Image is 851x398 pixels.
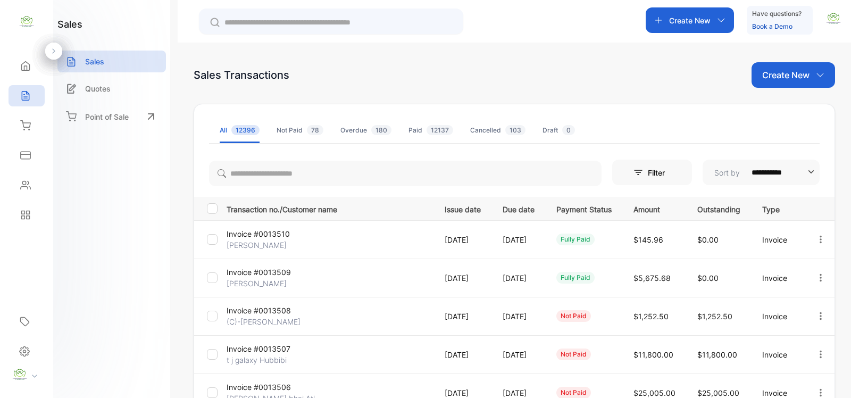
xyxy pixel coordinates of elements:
[470,126,525,135] div: Cancelled
[633,273,671,283] span: $5,675.68
[762,69,810,81] p: Create New
[445,349,481,360] p: [DATE]
[697,273,719,283] span: $0.00
[227,239,295,251] p: [PERSON_NAME]
[445,311,481,322] p: [DATE]
[227,343,295,354] p: Invoice #0013507
[806,353,851,398] iframe: LiveChat chat widget
[57,17,82,31] h1: sales
[19,14,35,30] img: logo
[227,278,295,289] p: [PERSON_NAME]
[762,202,794,215] p: Type
[445,234,481,245] p: [DATE]
[371,125,391,135] span: 180
[227,267,295,278] p: Invoice #0013509
[762,311,794,322] p: Invoice
[633,350,673,359] span: $11,800.00
[503,272,535,284] p: [DATE]
[697,388,739,397] span: $25,005.00
[503,234,535,245] p: [DATE]
[227,382,295,393] p: Invoice #0013506
[556,234,595,245] div: fully paid
[194,67,289,83] div: Sales Transactions
[556,310,591,322] div: not paid
[825,11,841,27] img: avatar
[408,126,453,135] div: Paid
[227,316,301,327] p: (C)-[PERSON_NAME]
[427,125,453,135] span: 12137
[697,235,719,244] span: $0.00
[752,62,835,88] button: Create New
[646,7,734,33] button: Create New
[633,202,675,215] p: Amount
[562,125,575,135] span: 0
[445,272,481,284] p: [DATE]
[752,22,792,30] a: Book a Demo
[85,111,129,122] p: Point of Sale
[445,202,481,215] p: Issue date
[227,354,295,366] p: t j galaxy Hubbibi
[57,105,166,128] a: Point of Sale
[762,349,794,360] p: Invoice
[633,235,663,244] span: $145.96
[85,56,104,67] p: Sales
[340,126,391,135] div: Overdue
[231,125,260,135] span: 12396
[762,272,794,284] p: Invoice
[227,202,431,215] p: Transaction no./Customer name
[503,349,535,360] p: [DATE]
[57,78,166,99] a: Quotes
[703,160,820,185] button: Sort by
[307,125,323,135] span: 78
[505,125,525,135] span: 103
[762,234,794,245] p: Invoice
[669,15,711,26] p: Create New
[227,305,295,316] p: Invoice #0013508
[85,83,111,94] p: Quotes
[503,202,535,215] p: Due date
[227,228,295,239] p: Invoice #0013510
[503,311,535,322] p: [DATE]
[556,272,595,284] div: fully paid
[697,312,732,321] span: $1,252.50
[277,126,323,135] div: Not Paid
[556,349,591,360] div: not paid
[220,126,260,135] div: All
[697,350,737,359] span: $11,800.00
[633,388,675,397] span: $25,005.00
[714,167,740,178] p: Sort by
[57,51,166,72] a: Sales
[697,202,740,215] p: Outstanding
[12,367,28,383] img: profile
[633,312,669,321] span: $1,252.50
[543,126,575,135] div: Draft
[556,202,612,215] p: Payment Status
[752,9,802,19] p: Have questions?
[825,7,841,33] button: avatar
